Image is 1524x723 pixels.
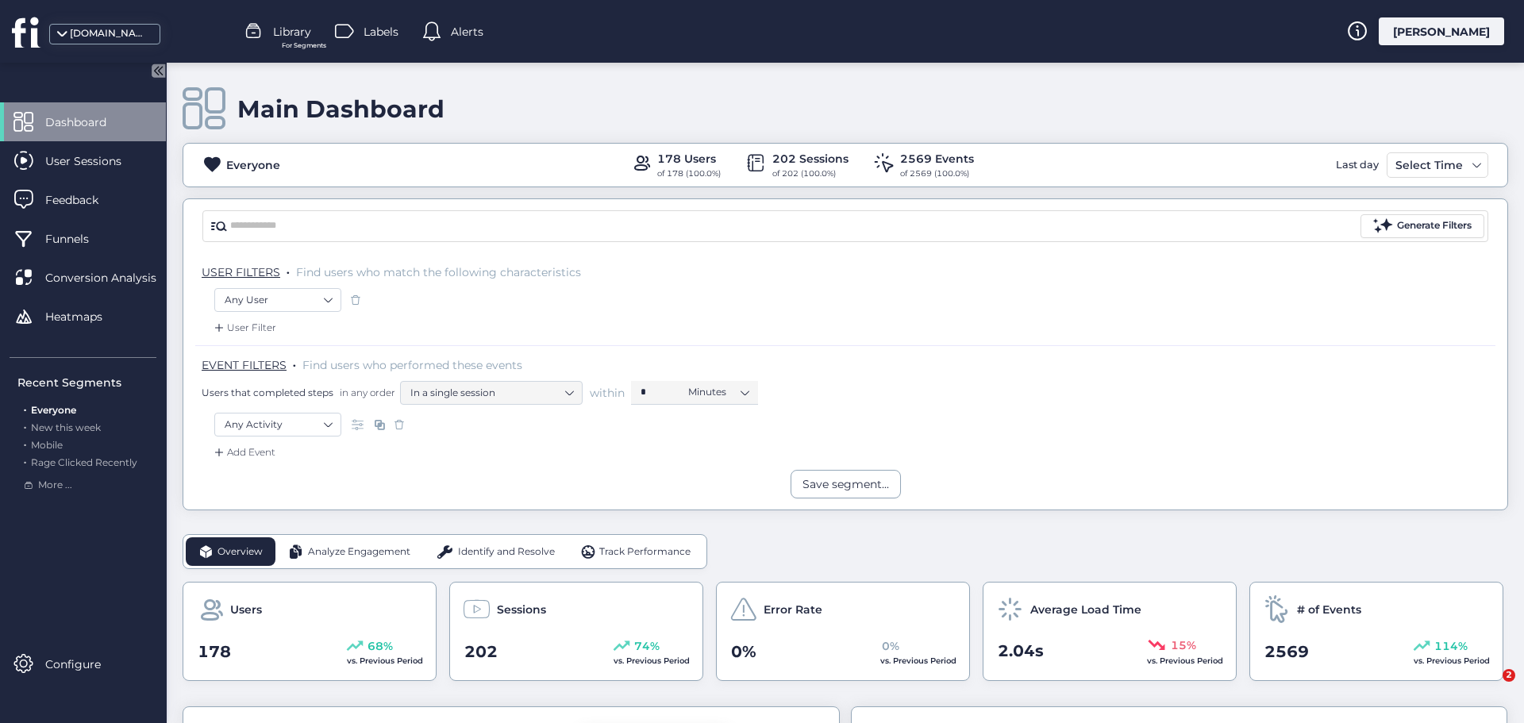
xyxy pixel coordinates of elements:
[225,288,331,312] nz-select-item: Any User
[308,544,410,560] span: Analyze Engagement
[464,640,498,664] span: 202
[293,355,296,371] span: .
[226,156,280,174] div: Everyone
[410,381,572,405] nz-select-item: In a single session
[31,404,76,416] span: Everyone
[45,269,180,287] span: Conversion Analysis
[31,439,63,451] span: Mobile
[1397,218,1472,233] div: Generate Filters
[24,453,26,468] span: .
[900,150,974,167] div: 2569 Events
[657,167,721,180] div: of 178 (100.0%)
[1030,601,1141,618] span: Average Load Time
[1147,656,1223,666] span: vs. Previous Period
[31,456,137,468] span: Rage Clicked Recently
[657,150,721,167] div: 178 Users
[364,23,398,40] span: Labels
[764,601,822,618] span: Error Rate
[1264,640,1309,664] span: 2569
[337,386,395,399] span: in any order
[458,544,555,560] span: Identify and Resolve
[45,191,122,209] span: Feedback
[1171,636,1196,654] span: 15%
[688,380,749,404] nz-select-item: Minutes
[31,421,101,433] span: New this week
[302,358,522,372] span: Find users who performed these events
[599,544,691,560] span: Track Performance
[202,358,287,372] span: EVENT FILTERS
[497,601,546,618] span: Sessions
[1434,637,1468,655] span: 114%
[202,265,280,279] span: USER FILTERS
[24,418,26,433] span: .
[998,639,1044,663] span: 2.04s
[211,444,275,460] div: Add Event
[230,601,262,618] span: Users
[24,436,26,451] span: .
[217,544,263,560] span: Overview
[451,23,483,40] span: Alerts
[1360,214,1484,238] button: Generate Filters
[70,26,149,41] div: [DOMAIN_NAME]
[1379,17,1504,45] div: [PERSON_NAME]
[287,262,290,278] span: .
[1391,156,1467,175] div: Select Time
[237,94,444,124] div: Main Dashboard
[1503,669,1515,682] span: 2
[45,113,130,131] span: Dashboard
[273,23,311,40] span: Library
[17,374,156,391] div: Recent Segments
[45,230,113,248] span: Funnels
[45,656,125,673] span: Configure
[211,320,276,336] div: User Filter
[38,478,72,493] span: More ...
[772,167,849,180] div: of 202 (100.0%)
[880,656,956,666] span: vs. Previous Period
[347,656,423,666] span: vs. Previous Period
[282,40,326,51] span: For Segments
[202,386,333,399] span: Users that completed steps
[731,640,756,664] span: 0%
[296,265,581,279] span: Find users who match the following characteristics
[634,637,660,655] span: 74%
[882,637,899,655] span: 0%
[900,167,974,180] div: of 2569 (100.0%)
[198,640,231,664] span: 178
[802,475,889,493] div: Save segment...
[1297,601,1361,618] span: # of Events
[225,413,331,436] nz-select-item: Any Activity
[1332,152,1383,178] div: Last day
[1470,669,1508,707] iframe: Intercom live chat
[772,150,849,167] div: 202 Sessions
[614,656,690,666] span: vs. Previous Period
[45,308,126,325] span: Heatmaps
[368,637,393,655] span: 68%
[24,401,26,416] span: .
[1414,656,1490,666] span: vs. Previous Period
[590,385,625,401] span: within
[45,152,145,170] span: User Sessions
